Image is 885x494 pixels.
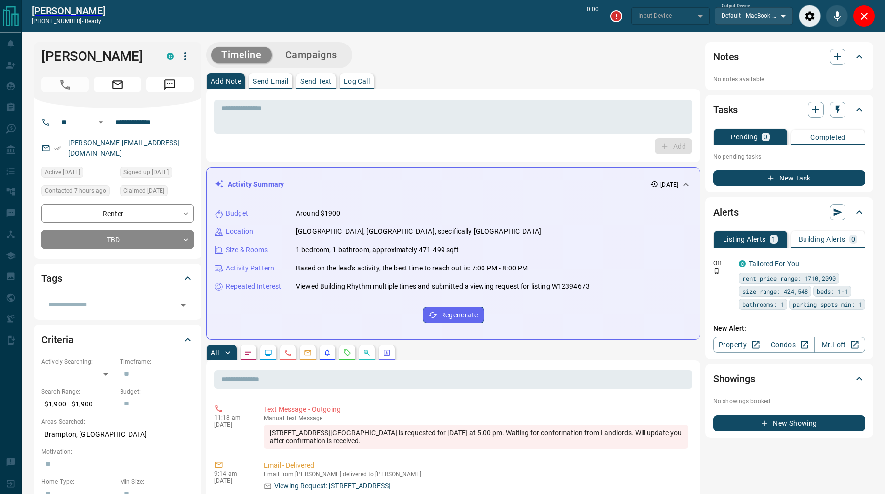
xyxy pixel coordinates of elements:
[723,236,766,243] p: Listing Alerts
[276,47,347,63] button: Campaigns
[264,404,688,415] p: Text Message - Outgoing
[264,349,272,357] svg: Lead Browsing Activity
[343,349,351,357] svg: Requests
[120,358,194,366] p: Timeframe:
[715,7,793,24] div: Default - MacBook Pro Speakers (Built-in)
[215,176,692,194] div: Activity Summary[DATE]
[799,5,821,27] div: Audio Settings
[722,3,750,9] label: Output Device
[214,421,249,428] p: [DATE]
[660,180,678,189] p: [DATE]
[264,460,688,471] p: Email - Delivered
[853,5,875,27] div: Close
[826,5,848,27] div: Mute
[742,273,836,283] span: rent price range: 1710,2090
[296,263,528,273] p: Based on the lead's activity, the best time to reach out is: 7:00 PM - 8:00 PM
[742,286,808,296] span: size range: 424,548
[296,208,341,219] p: Around $1900
[713,204,739,220] h2: Alerts
[226,263,274,273] p: Activity Pattern
[211,47,272,63] button: Timeline
[383,349,391,357] svg: Agent Actions
[296,281,590,292] p: Viewed Building Rhythm multiple times and submitted a viewing request for listing W12394673
[344,78,370,85] p: Log Call
[363,349,371,357] svg: Opportunities
[253,78,288,85] p: Send Email
[713,371,755,387] h2: Showings
[211,349,219,356] p: All
[54,145,61,152] svg: Email Verified
[226,245,268,255] p: Size & Rooms
[742,299,784,309] span: bathrooms: 1
[814,337,865,353] a: Mr.Loft
[713,102,738,118] h2: Tasks
[94,77,141,92] span: Email
[41,417,194,426] p: Areas Searched:
[120,477,194,486] p: Min Size:
[264,425,688,449] div: [STREET_ADDRESS][GEOGRAPHIC_DATA] is requested for [DATE] at 5.00 pm. Waiting for conformation fr...
[41,48,152,64] h1: [PERSON_NAME]
[296,226,541,237] p: [GEOGRAPHIC_DATA], [GEOGRAPHIC_DATA], specifically [GEOGRAPHIC_DATA]
[264,415,688,422] p: Text Message
[851,236,855,243] p: 0
[41,477,115,486] p: Home Type:
[323,349,331,357] svg: Listing Alerts
[41,448,194,456] p: Motivation:
[713,98,865,122] div: Tasks
[817,286,848,296] span: beds: 1-1
[41,167,115,180] div: Wed Sep 10 2025
[41,426,194,443] p: Brampton, [GEOGRAPHIC_DATA]
[146,77,194,92] span: Message
[41,396,115,412] p: $1,900 - $1,900
[68,139,180,157] a: [PERSON_NAME][EMAIL_ADDRESS][DOMAIN_NAME]
[274,481,391,491] p: Viewing Request: [STREET_ADDRESS]
[32,17,105,26] p: [PHONE_NUMBER] -
[244,349,252,357] svg: Notes
[713,200,865,224] div: Alerts
[264,415,284,422] span: manual
[764,134,767,140] p: 0
[41,387,115,396] p: Search Range:
[226,226,253,237] p: Location
[214,414,249,421] p: 11:18 am
[123,186,164,196] span: Claimed [DATE]
[41,77,89,92] span: Call
[739,260,746,267] div: condos.ca
[772,236,776,243] p: 1
[713,149,865,164] p: No pending tasks
[41,358,115,366] p: Actively Searching:
[713,259,733,268] p: Off
[793,299,862,309] span: parking spots min: 1
[731,134,758,140] p: Pending
[713,397,865,405] p: No showings booked
[713,415,865,431] button: New Showing
[713,367,865,391] div: Showings
[799,236,845,243] p: Building Alerts
[226,281,281,292] p: Repeated Interest
[95,116,107,128] button: Open
[176,298,190,312] button: Open
[45,167,80,177] span: Active [DATE]
[284,349,292,357] svg: Calls
[214,477,249,484] p: [DATE]
[41,230,194,249] div: TBD
[41,204,194,223] div: Renter
[300,78,332,85] p: Send Text
[167,53,174,60] div: condos.ca
[713,337,764,353] a: Property
[713,45,865,69] div: Notes
[41,267,194,290] div: Tags
[120,185,194,199] div: Thu Sep 11 2025
[32,5,105,17] h2: [PERSON_NAME]
[41,185,115,199] div: Fri Sep 12 2025
[41,270,62,286] h2: Tags
[41,328,194,352] div: Criteria
[713,49,739,65] h2: Notes
[764,337,814,353] a: Condos
[214,470,249,477] p: 9:14 am
[713,170,865,186] button: New Task
[41,332,74,348] h2: Criteria
[228,180,284,190] p: Activity Summary
[423,307,484,323] button: Regenerate
[45,186,106,196] span: Contacted 7 hours ago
